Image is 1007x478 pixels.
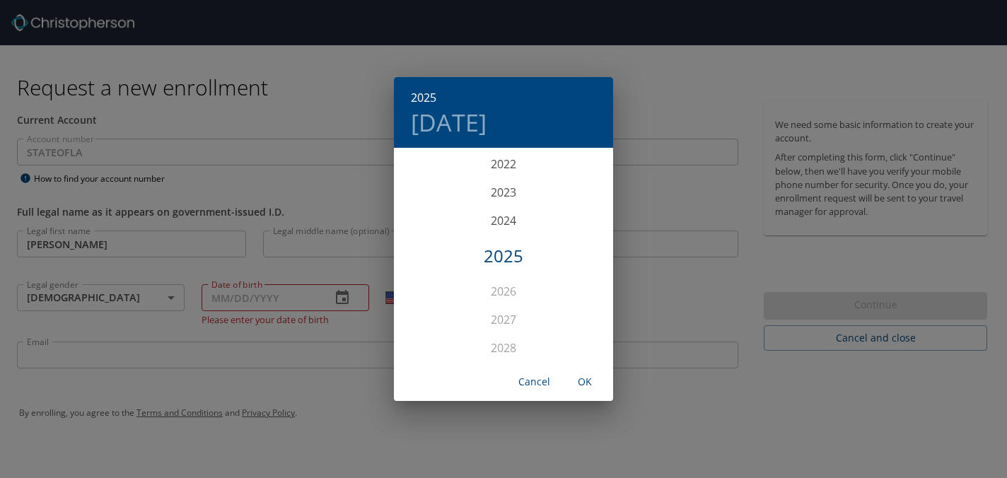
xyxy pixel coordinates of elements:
button: 2025 [411,88,436,107]
button: [DATE] [411,107,487,137]
button: OK [562,369,607,395]
div: 2023 [394,178,613,206]
span: Cancel [517,373,551,391]
button: Cancel [511,369,557,395]
div: 2025 [394,242,613,270]
div: 2022 [394,150,613,178]
span: OK [568,373,602,391]
div: 2024 [394,206,613,235]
